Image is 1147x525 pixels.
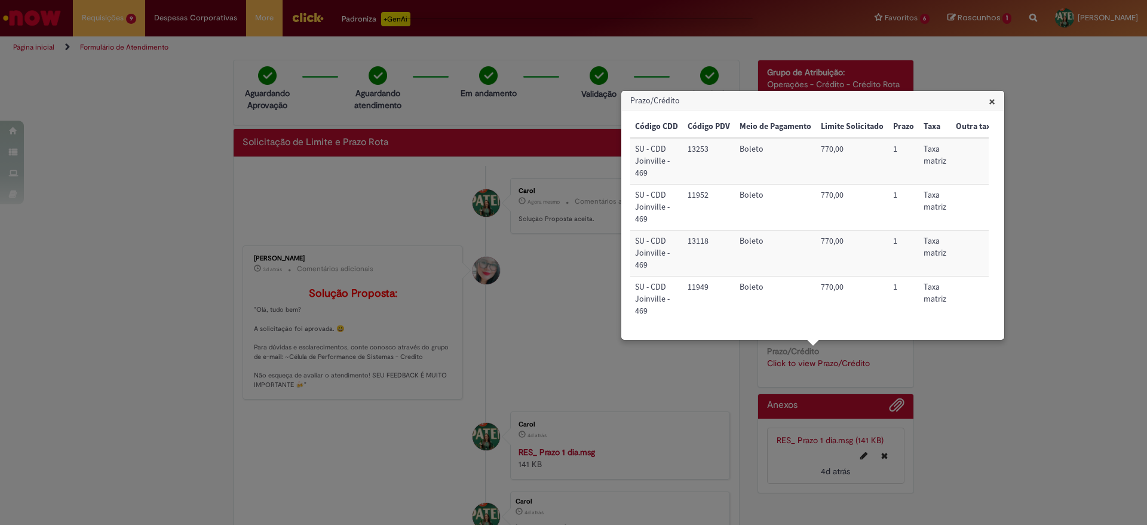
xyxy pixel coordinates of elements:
[816,138,888,184] td: Limite Solicitado: 770,00
[630,231,683,277] td: Código CDD: SU - CDD Joinville - 469
[735,185,816,231] td: Meio de Pagamento: Boleto
[951,231,999,277] td: Outra taxa:
[919,277,951,322] td: Taxa: Taxa matriz
[630,138,683,184] td: Código CDD: SU - CDD Joinville - 469
[951,116,999,138] th: Outra taxa
[919,138,951,184] td: Taxa: Taxa matriz
[951,185,999,231] td: Outra taxa:
[735,138,816,184] td: Meio de Pagamento: Boleto
[989,95,995,108] button: Close
[630,277,683,322] td: Código CDD: SU - CDD Joinville - 469
[888,277,919,322] td: Prazo: 1
[816,116,888,138] th: Limite Solicitado
[683,231,735,277] td: Código PDV: 13118
[621,90,1005,340] div: Prazo/Crédito
[683,116,735,138] th: Código PDV
[622,91,1004,110] h3: Prazo/Crédito
[951,277,999,322] td: Outra taxa:
[919,116,951,138] th: Taxa
[630,185,683,231] td: Código CDD: SU - CDD Joinville - 469
[888,231,919,277] td: Prazo: 1
[630,116,683,138] th: Código CDD
[683,185,735,231] td: Código PDV: 11952
[816,231,888,277] td: Limite Solicitado: 770,00
[683,277,735,322] td: Código PDV: 11949
[816,185,888,231] td: Limite Solicitado: 770,00
[816,277,888,322] td: Limite Solicitado: 770,00
[735,116,816,138] th: Meio de Pagamento
[919,185,951,231] td: Taxa: Taxa matriz
[888,138,919,184] td: Prazo: 1
[888,185,919,231] td: Prazo: 1
[919,231,951,277] td: Taxa: Taxa matriz
[683,138,735,184] td: Código PDV: 13253
[735,231,816,277] td: Meio de Pagamento: Boleto
[951,138,999,184] td: Outra taxa:
[888,116,919,138] th: Prazo
[735,277,816,322] td: Meio de Pagamento: Boleto
[989,93,995,109] span: ×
